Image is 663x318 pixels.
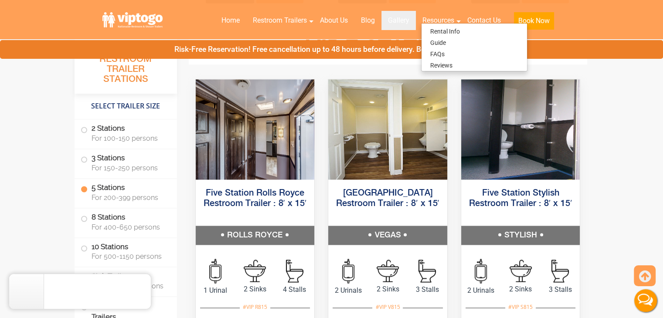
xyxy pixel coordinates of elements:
[81,149,171,176] label: 3 Stations
[461,11,507,30] a: Contact Us
[81,208,171,235] label: 8 Stations
[203,189,306,208] a: Five Station Rolls Royce Restroom Trailer : 8′ x 15′
[381,11,416,30] a: Gallery
[313,11,354,30] a: About Us
[475,259,487,283] img: an icon of urinal
[461,285,501,296] span: 2 Urinals
[75,41,177,94] h3: All Portable Restroom Trailer Stations
[275,284,314,295] span: 4 Stalls
[92,252,167,260] span: For 500-1150 persons
[408,284,447,295] span: 3 Stalls
[354,11,381,30] a: Blog
[507,11,561,35] a: Book Now
[510,260,532,282] img: an icon of sink
[461,226,580,245] h5: STYLISH
[422,48,453,60] a: FAQs
[541,284,580,295] span: 3 Stalls
[328,226,447,245] h5: VEGAS
[215,11,246,30] a: Home
[372,301,403,313] div: #VIP V815
[514,12,554,30] button: Book Now
[461,79,580,179] img: Full view of five station restroom trailer with two separate doors for men and women
[196,285,235,296] span: 1 Urinal
[501,284,541,294] span: 2 Sinks
[368,284,408,294] span: 2 Sinks
[81,119,171,146] label: 2 Stations
[92,164,167,172] span: For 150-250 persons
[196,226,315,245] h5: ROLLS ROYCE
[75,98,177,115] h4: Select Trailer Size
[286,260,303,282] img: an icon of stall
[92,134,167,142] span: For 100-150 persons
[244,260,266,282] img: an icon of sink
[422,26,469,37] a: Rental Info
[505,301,536,313] div: #VIP S815
[246,11,313,30] a: Restroom Trailers
[92,193,167,202] span: For 200-399 persons
[418,260,436,282] img: an icon of stall
[81,179,171,206] label: 5 Stations
[336,189,439,208] a: [GEOGRAPHIC_DATA] Restroom Trailer : 8′ x 15′
[342,259,354,283] img: an icon of urinal
[81,267,171,294] label: Sink Trailer
[377,260,399,282] img: an icon of sink
[416,11,461,30] a: Resources
[235,284,275,294] span: 2 Sinks
[328,285,368,296] span: 2 Urinals
[422,60,461,71] a: Reviews
[81,238,171,265] label: 10 Stations
[92,223,167,231] span: For 400-650 persons
[292,36,483,60] h3: VIP Stations
[628,283,663,318] button: Live Chat
[422,37,455,48] a: Guide
[469,189,572,208] a: Five Station Stylish Restroom Trailer : 8′ x 15′
[209,259,221,283] img: an icon of urinal
[328,79,447,179] img: Full view of five station restroom trailer with two separate doors for men and women
[240,301,270,313] div: #VIP R815
[551,260,569,282] img: an icon of stall
[196,79,315,179] img: Full view of five station restroom trailer with two separate doors for men and women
